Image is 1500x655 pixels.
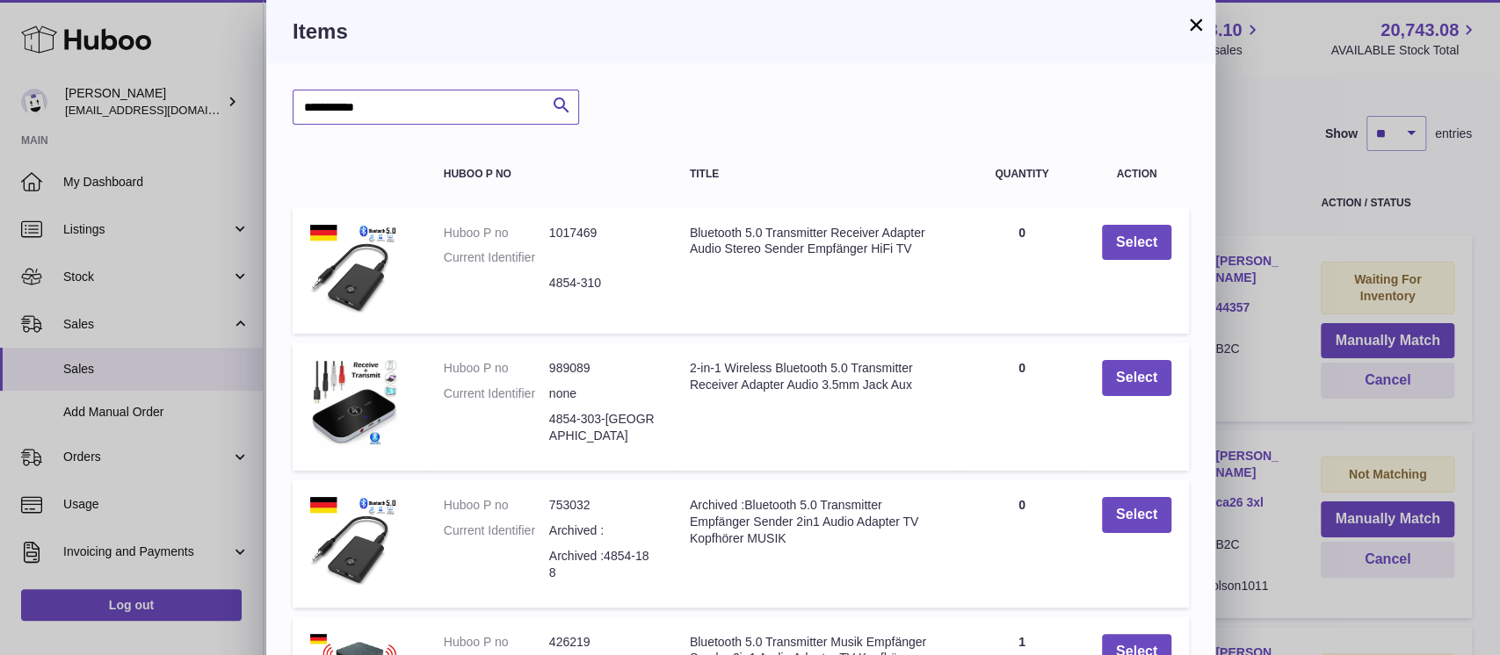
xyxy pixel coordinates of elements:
[444,225,549,241] dt: Huboo P no
[549,360,655,377] dd: 989089
[960,479,1084,608] td: 0
[310,497,398,585] img: Archived :Bluetooth 5.0 Transmitter Empfänger Sender 2in1 Audio Adapter TV Kopfhörer MUSIK
[690,497,942,547] div: Archived :Bluetooth 5.0 Transmitter Empfänger Sender 2in1 Audio Adapter TV Kopfhörer MUSIK
[549,497,655,514] dd: 753032
[549,225,655,241] dd: 1017469
[690,225,942,258] div: Bluetooth 5.0 Transmitter Receiver Adapter Audio Stereo Sender Empfänger HiFi TV
[690,360,942,393] div: 2-in-1 Wireless Bluetooth 5.0 Transmitter Receiver Adapter Audio 3.5mm Jack Aux
[672,151,960,198] th: Title
[444,360,549,377] dt: Huboo P no
[444,249,549,266] dt: Current Identifier
[549,522,655,539] dd: Archived :
[960,342,1084,471] td: 0
[444,497,549,514] dt: Huboo P no
[293,18,1189,46] h3: Items
[960,151,1084,198] th: Quantity
[444,522,549,539] dt: Current Identifier
[549,275,655,292] dd: 4854-310
[549,411,655,444] dd: 4854-303-[GEOGRAPHIC_DATA]
[1084,151,1189,198] th: Action
[1102,225,1171,261] button: Select
[960,207,1084,335] td: 0
[426,151,672,198] th: Huboo P no
[444,634,549,651] dt: Huboo P no
[549,548,655,581] dd: Archived :4854-188
[310,225,398,313] img: Bluetooth 5.0 Transmitter Receiver Adapter Audio Stereo Sender Empfänger HiFi TV
[444,385,549,402] dt: Current Identifier
[549,385,655,402] dd: none
[1185,14,1207,35] button: ×
[1102,360,1171,396] button: Select
[549,634,655,651] dd: 426219
[1102,497,1171,533] button: Select
[310,360,398,448] img: 2-in-1 Wireless Bluetooth 5.0 Transmitter Receiver Adapter Audio 3.5mm Jack Aux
